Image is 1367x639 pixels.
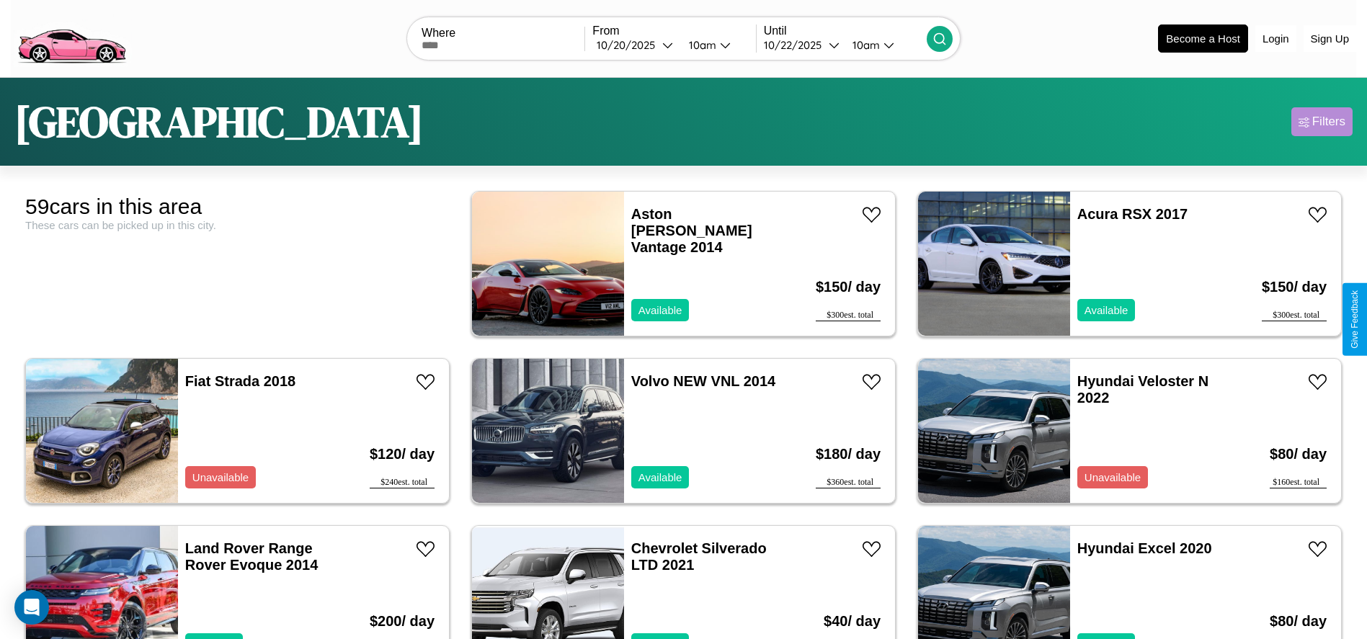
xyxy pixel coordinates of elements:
label: From [592,24,755,37]
div: 10am [845,38,883,52]
p: Unavailable [192,468,249,487]
a: Volvo NEW VNL 2014 [631,373,775,389]
div: Filters [1312,115,1345,129]
div: $ 300 est. total [1262,310,1327,321]
div: $ 300 est. total [816,310,881,321]
h3: $ 150 / day [1262,264,1327,310]
p: Available [638,468,682,487]
button: 10am [677,37,755,53]
h3: $ 180 / day [816,432,881,477]
label: Until [764,24,927,37]
a: Hyundai Veloster N 2022 [1077,373,1208,406]
button: Sign Up [1304,25,1356,52]
div: $ 240 est. total [370,477,435,488]
h3: $ 120 / day [370,432,435,477]
div: $ 360 est. total [816,477,881,488]
div: 59 cars in this area [25,195,450,219]
button: Login [1255,25,1296,52]
img: logo [11,7,132,67]
p: Available [638,300,682,320]
div: Give Feedback [1350,290,1360,349]
h3: $ 150 / day [816,264,881,310]
a: Hyundai Excel 2020 [1077,540,1212,556]
button: 10am [841,37,927,53]
div: 10 / 22 / 2025 [764,38,829,52]
a: Chevrolet Silverado LTD 2021 [631,540,767,573]
div: $ 160 est. total [1270,477,1327,488]
a: Aston [PERSON_NAME] Vantage 2014 [631,206,752,255]
h1: [GEOGRAPHIC_DATA] [14,92,424,151]
div: Open Intercom Messenger [14,590,49,625]
div: 10am [682,38,720,52]
p: Unavailable [1085,468,1141,487]
button: Filters [1291,107,1353,136]
button: Become a Host [1158,24,1248,53]
a: Land Rover Range Rover Evoque 2014 [185,540,319,573]
a: Fiat Strada 2018 [185,373,295,389]
h3: $ 80 / day [1270,432,1327,477]
p: Available [1085,300,1128,320]
div: 10 / 20 / 2025 [597,38,662,52]
div: These cars can be picked up in this city. [25,219,450,231]
label: Where [422,27,584,40]
button: 10/20/2025 [592,37,677,53]
a: Acura RSX 2017 [1077,206,1188,222]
